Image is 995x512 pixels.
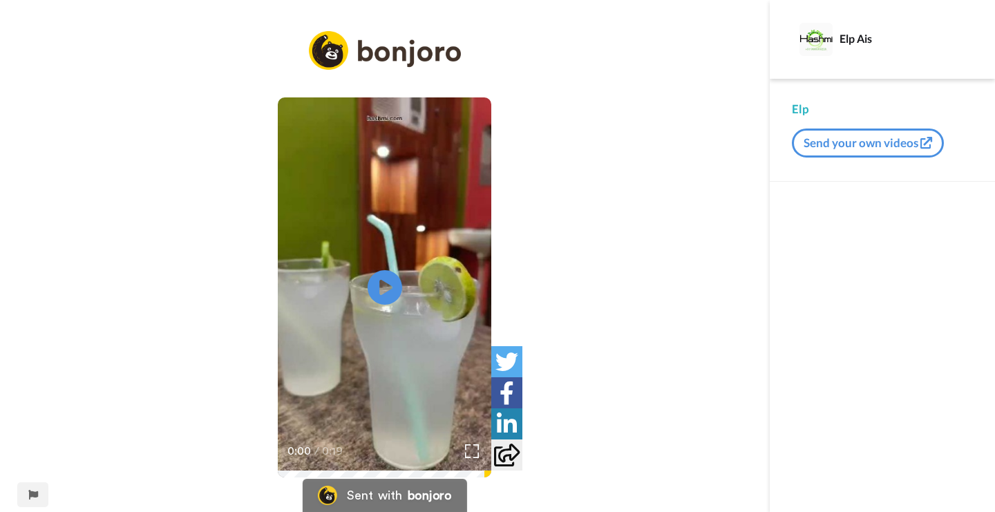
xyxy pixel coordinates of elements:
a: Bonjoro LogoSent withbonjoro [303,479,467,512]
img: Profile Image [799,23,833,56]
div: Elp Ais [840,32,972,45]
img: logo_full.png [309,31,461,70]
div: bonjoro [408,489,452,502]
img: Bonjoro Logo [318,486,337,505]
img: Full screen [465,444,479,458]
span: 0:00 [287,443,312,459]
span: 0:19 [322,443,346,459]
div: Sent with [347,489,402,502]
div: Elp [792,101,973,117]
span: / [314,443,319,459]
button: Send your own videos [792,129,944,158]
